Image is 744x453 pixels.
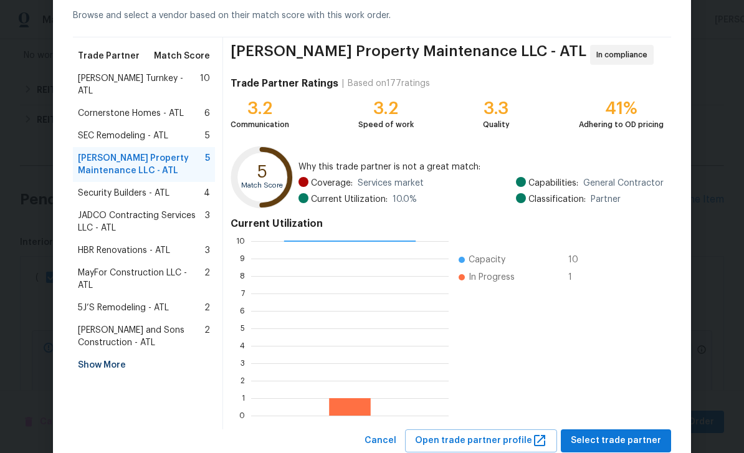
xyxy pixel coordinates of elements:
span: Trade Partner [78,50,140,62]
div: Adhering to OD pricing [579,118,664,131]
span: [PERSON_NAME] Property Maintenance LLC - ATL [78,152,205,177]
text: 2 [241,377,245,384]
text: Match Score [241,182,283,189]
text: 3 [241,360,245,367]
span: Select trade partner [571,433,661,449]
span: SEC Remodeling - ATL [78,130,168,142]
span: 4 [204,187,210,199]
span: 3 [205,209,210,234]
div: Communication [231,118,289,131]
span: 2 [204,302,210,314]
span: JADCO Contracting Services LLC - ATL [78,209,205,234]
span: 10 [200,72,210,97]
text: 5 [241,325,245,332]
span: 5J’S Remodeling - ATL [78,302,169,314]
text: 9 [240,255,245,262]
text: 4 [240,342,245,350]
div: 3.2 [231,102,289,115]
text: 8 [240,272,245,280]
span: 6 [204,107,210,120]
span: 10 [568,254,588,266]
span: 3 [205,244,210,257]
span: 2 [204,324,210,349]
div: Speed of work [358,118,414,131]
text: 1 [242,394,245,402]
div: Quality [483,118,510,131]
span: [PERSON_NAME] Turnkey - ATL [78,72,200,97]
button: Cancel [360,429,401,452]
text: 6 [240,307,245,315]
div: 3.2 [358,102,414,115]
span: HBR Renovations - ATL [78,244,170,257]
button: Open trade partner profile [405,429,557,452]
div: 41% [579,102,664,115]
text: 10 [236,237,245,245]
span: Cancel [365,433,396,449]
text: 7 [241,290,245,297]
div: Show More [73,354,215,376]
span: 2 [204,267,210,292]
span: MayFor Construction LLC - ATL [78,267,204,292]
span: Current Utilization: [311,193,388,206]
text: 0 [239,412,245,419]
span: Open trade partner profile [415,433,547,449]
button: Select trade partner [561,429,671,452]
div: 3.3 [483,102,510,115]
span: Capacity [469,254,505,266]
span: Why this trade partner is not a great match: [298,161,664,173]
span: [PERSON_NAME] and Sons Construction - ATL [78,324,204,349]
h4: Current Utilization [231,217,664,230]
span: Partner [591,193,621,206]
span: 10.0 % [393,193,417,206]
div: Based on 177 ratings [348,77,430,90]
span: Services market [358,177,424,189]
div: | [338,77,348,90]
span: Match Score [154,50,210,62]
span: In compliance [596,49,652,61]
h4: Trade Partner Ratings [231,77,338,90]
span: 1 [568,271,588,284]
span: Capabilities: [528,177,578,189]
span: In Progress [469,271,515,284]
span: Security Builders - ATL [78,187,169,199]
span: Coverage: [311,177,353,189]
text: 5 [257,163,267,181]
span: [PERSON_NAME] Property Maintenance LLC - ATL [231,45,586,65]
span: General Contractor [583,177,664,189]
span: Classification: [528,193,586,206]
span: 5 [205,130,210,142]
span: 5 [205,152,210,177]
span: Cornerstone Homes - ATL [78,107,184,120]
